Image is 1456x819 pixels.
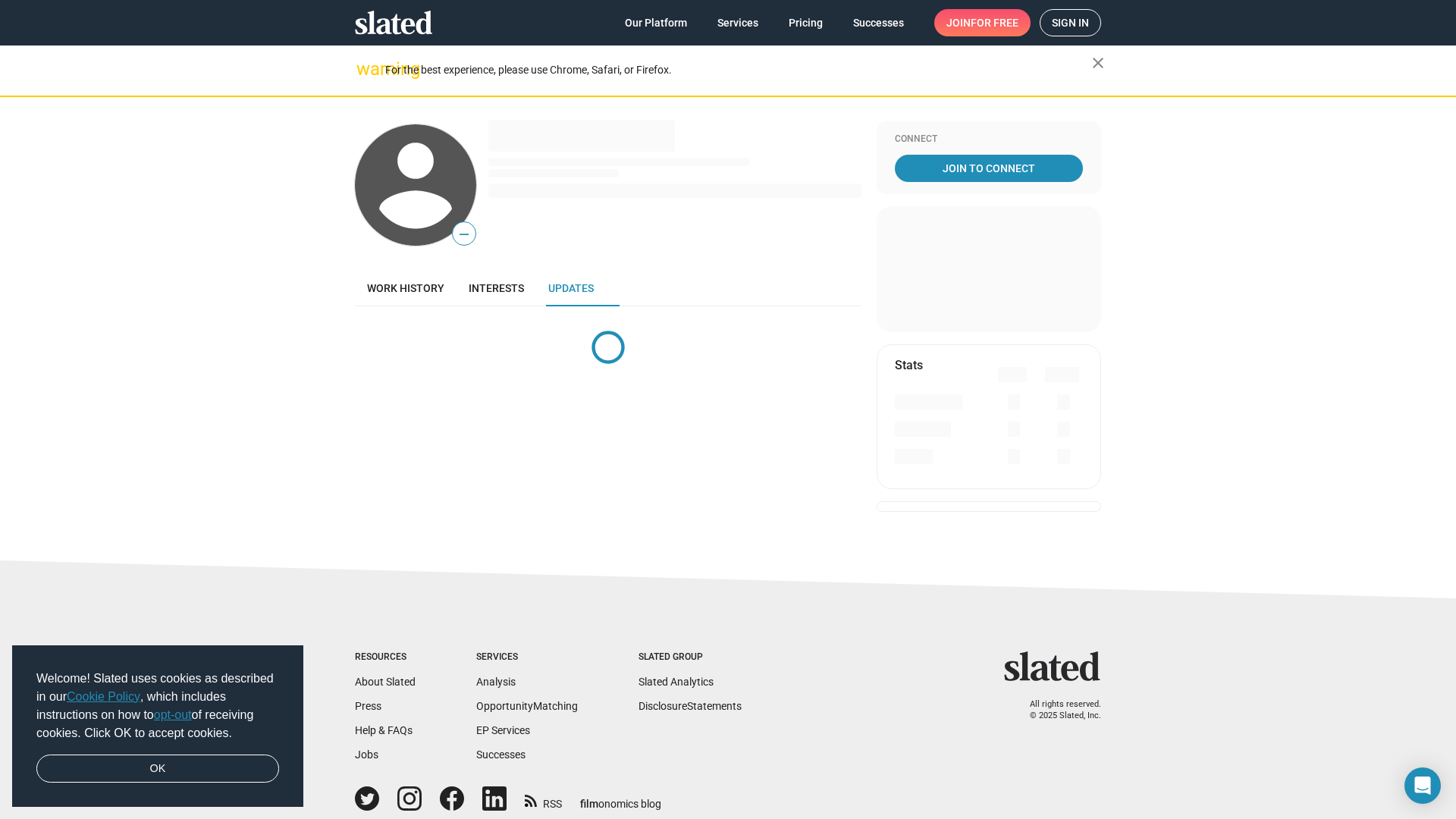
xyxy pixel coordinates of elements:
[367,282,444,294] span: Work history
[385,60,1092,80] div: For the best experience, please use Chrome, Safari, or Firefox.
[476,748,526,761] a: Successes
[355,676,416,688] a: About Slated
[355,724,413,736] a: Help & FAQs
[625,9,687,36] span: Our Platform
[154,708,192,721] a: opt-out
[841,9,916,36] a: Successes
[639,651,742,664] div: Slated Group
[895,357,923,373] mat-card-title: Stats
[36,755,279,783] a: dismiss cookie message
[580,785,661,811] a: filmonomics blog
[355,748,378,761] a: Jobs
[457,270,536,306] a: Interests
[536,270,606,306] a: Updates
[355,270,457,306] a: Work history
[476,651,578,664] div: Services
[355,700,381,712] a: Press
[777,9,835,36] a: Pricing
[1052,10,1089,36] span: Sign in
[548,282,594,294] span: Updates
[934,9,1031,36] a: Joinfor free
[853,9,904,36] span: Successes
[613,9,699,36] a: Our Platform
[639,676,714,688] a: Slated Analytics
[67,690,140,703] a: Cookie Policy
[469,282,524,294] span: Interests
[946,9,1018,36] span: Join
[453,224,475,244] span: —
[1040,9,1101,36] a: Sign in
[36,670,279,742] span: Welcome! Slated uses cookies as described in our , which includes instructions on how to of recei...
[789,9,823,36] span: Pricing
[355,651,416,664] div: Resources
[898,155,1080,182] span: Join To Connect
[356,60,375,78] mat-icon: warning
[971,9,1018,36] span: for free
[895,155,1083,182] a: Join To Connect
[476,724,530,736] a: EP Services
[1404,767,1441,804] div: Open Intercom Messenger
[1014,699,1101,721] p: All rights reserved. © 2025 Slated, Inc.
[525,788,562,811] a: RSS
[476,700,578,712] a: OpportunityMatching
[1089,54,1107,72] mat-icon: close
[895,133,1083,146] div: Connect
[639,700,742,712] a: DisclosureStatements
[705,9,770,36] a: Services
[12,645,303,808] div: cookieconsent
[717,9,758,36] span: Services
[580,798,598,810] span: film
[476,676,516,688] a: Analysis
